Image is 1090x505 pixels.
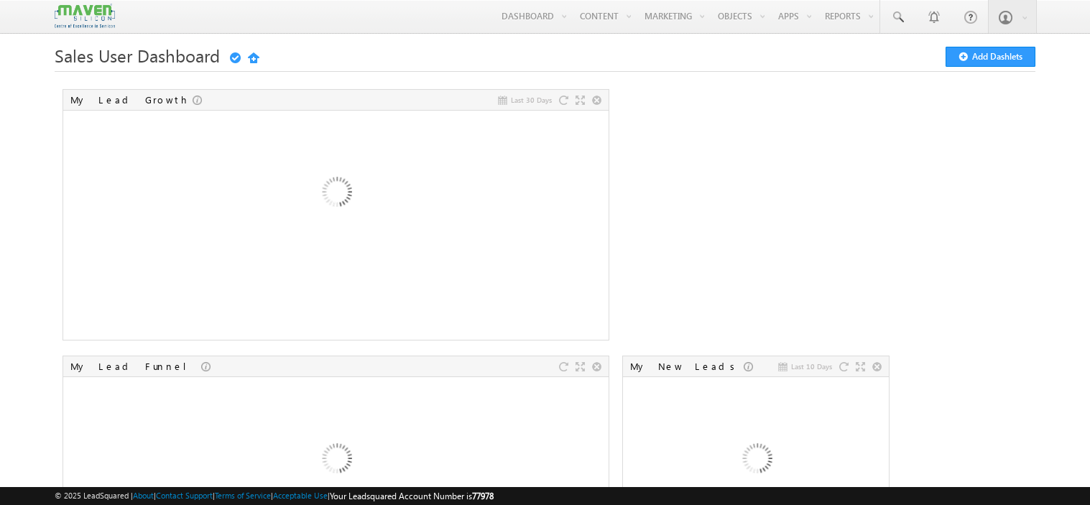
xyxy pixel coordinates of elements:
a: Terms of Service [215,491,271,500]
span: 77978 [472,491,494,501]
div: My New Leads [630,360,744,373]
span: © 2025 LeadSquared | | | | | [55,489,494,503]
div: My Lead Funnel [70,360,201,373]
a: About [133,491,154,500]
span: Last 30 Days [511,93,552,106]
span: Sales User Dashboard [55,44,220,67]
span: Your Leadsquared Account Number is [330,491,494,501]
span: Last 10 Days [791,360,832,373]
button: Add Dashlets [946,47,1035,67]
img: Custom Logo [55,4,115,29]
a: Acceptable Use [273,491,328,500]
a: Contact Support [156,491,213,500]
div: My Lead Growth [70,93,193,106]
img: Loading... [259,117,413,272]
